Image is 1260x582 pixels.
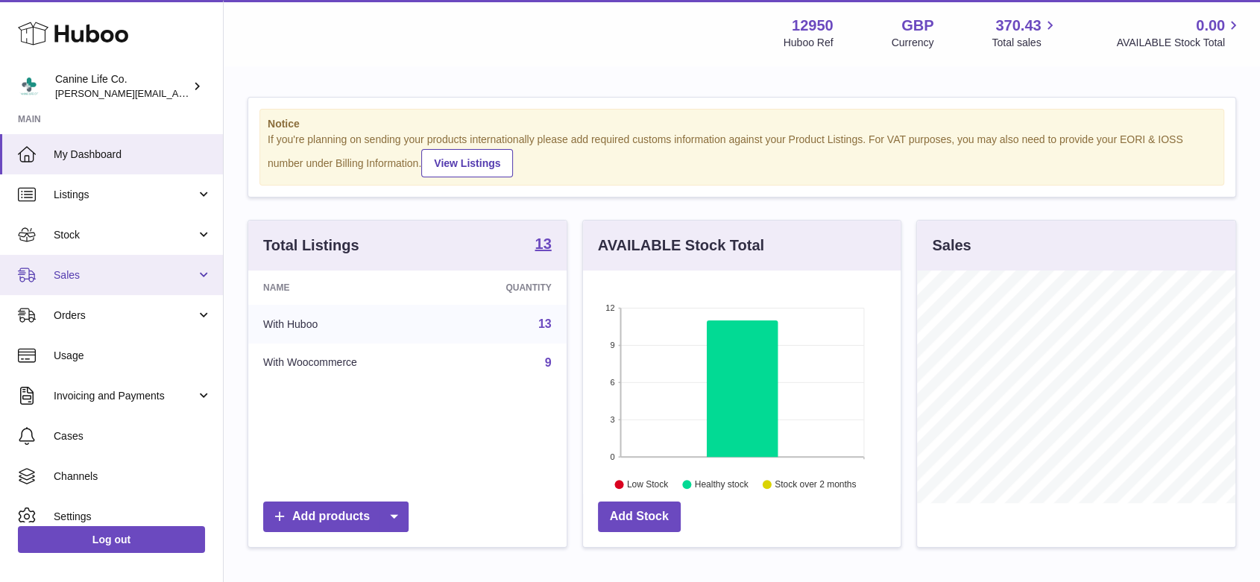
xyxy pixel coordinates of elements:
[248,344,446,382] td: With Woocommerce
[598,235,764,256] h3: AVAILABLE Stock Total
[263,235,359,256] h3: Total Listings
[784,36,834,50] div: Huboo Ref
[54,309,196,323] span: Orders
[932,235,971,256] h3: Sales
[268,133,1216,177] div: If you're planning on sending your products internationally please add required customs informati...
[268,117,1216,131] strong: Notice
[54,188,196,202] span: Listings
[598,502,681,532] a: Add Stock
[54,268,196,282] span: Sales
[1196,16,1225,36] span: 0.00
[610,452,614,461] text: 0
[1116,16,1242,50] a: 0.00 AVAILABLE Stock Total
[992,16,1058,50] a: 370.43 Total sales
[538,317,552,330] a: 13
[892,36,934,50] div: Currency
[54,228,196,242] span: Stock
[792,16,834,36] strong: 12950
[55,72,189,101] div: Canine Life Co.
[695,479,749,490] text: Healthy stock
[610,341,614,349] text: 9
[248,271,446,305] th: Name
[54,389,196,403] span: Invoicing and Payments
[54,429,212,443] span: Cases
[55,87,299,99] span: [PERSON_NAME][EMAIL_ADDRESS][DOMAIN_NAME]
[54,510,212,524] span: Settings
[610,378,614,387] text: 6
[901,16,933,36] strong: GBP
[627,479,669,490] text: Low Stock
[421,149,513,177] a: View Listings
[992,36,1058,50] span: Total sales
[605,303,614,312] text: 12
[545,356,552,369] a: 9
[775,479,856,490] text: Stock over 2 months
[18,75,40,98] img: kevin@clsgltd.co.uk
[610,415,614,424] text: 3
[248,305,446,344] td: With Huboo
[54,349,212,363] span: Usage
[535,236,551,251] strong: 13
[995,16,1041,36] span: 370.43
[535,236,551,254] a: 13
[1116,36,1242,50] span: AVAILABLE Stock Total
[54,469,212,484] span: Channels
[18,526,205,553] a: Log out
[54,148,212,162] span: My Dashboard
[446,271,567,305] th: Quantity
[263,502,409,532] a: Add products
